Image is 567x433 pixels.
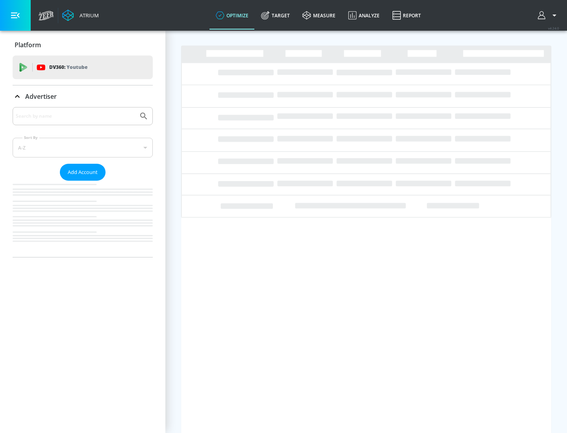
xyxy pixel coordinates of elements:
nav: list of Advertiser [13,181,153,257]
input: Search by name [16,111,135,121]
div: DV360: Youtube [13,56,153,79]
button: Add Account [60,164,106,181]
div: A-Z [13,138,153,157]
a: optimize [209,1,255,30]
a: Target [255,1,296,30]
a: Analyze [342,1,386,30]
div: Advertiser [13,107,153,257]
a: Atrium [62,9,99,21]
p: DV360: [49,63,87,72]
p: Youtube [67,63,87,71]
p: Advertiser [25,92,57,101]
div: Platform [13,34,153,56]
div: Atrium [76,12,99,19]
label: Sort By [22,135,39,140]
span: v 4.24.0 [548,26,559,30]
p: Platform [15,41,41,49]
span: Add Account [68,168,98,177]
div: Advertiser [13,85,153,107]
a: measure [296,1,342,30]
a: Report [386,1,427,30]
